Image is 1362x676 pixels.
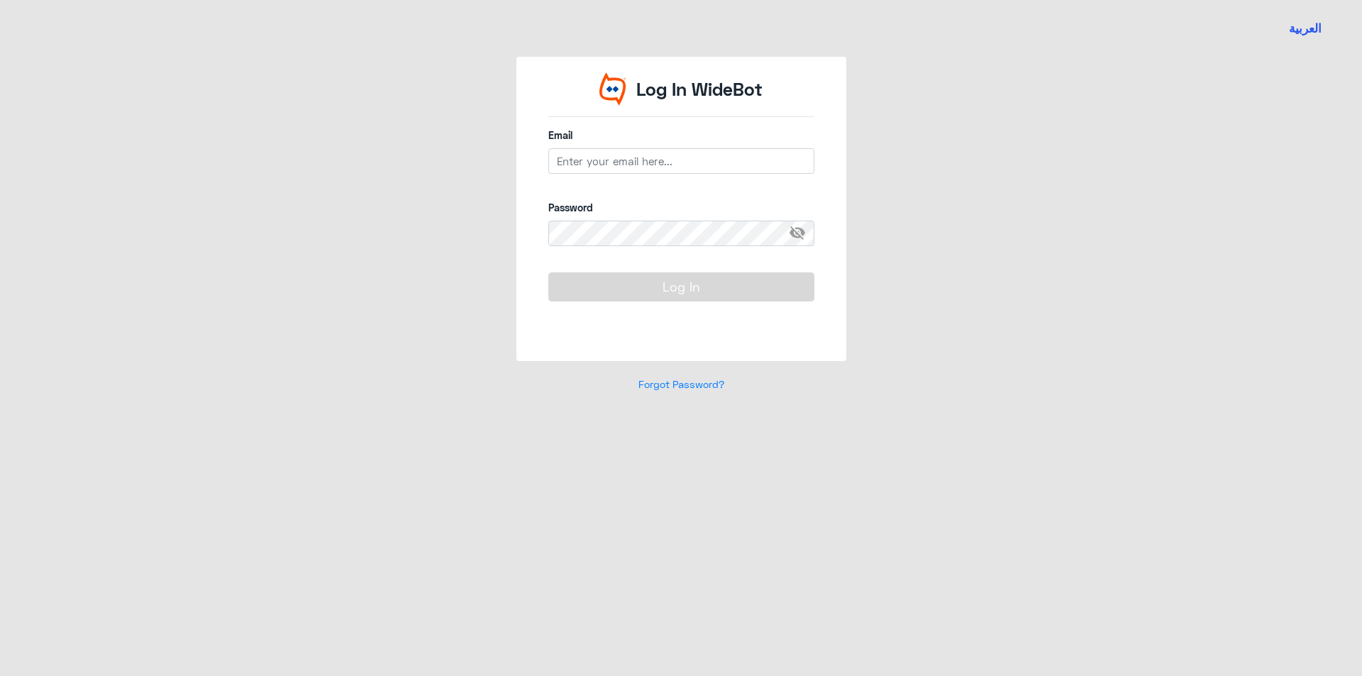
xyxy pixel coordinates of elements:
[548,200,814,215] label: Password
[1289,20,1322,38] button: العربية
[638,378,724,390] a: Forgot Password?
[1280,11,1330,46] a: Switch language
[548,128,814,143] label: Email
[599,72,626,106] img: Widebot Logo
[548,272,814,301] button: Log In
[789,221,814,246] span: visibility_off
[548,148,814,174] input: Enter your email here...
[636,76,763,103] p: Log In WideBot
